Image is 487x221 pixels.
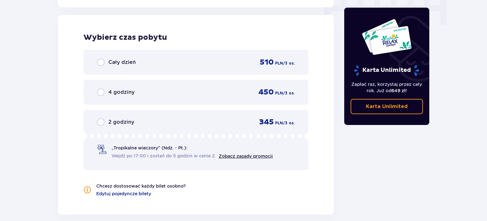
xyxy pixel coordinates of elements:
span: 4 godziny [108,89,134,96]
p: Karta Unlimited [353,65,420,76]
p: Zapłać raz, korzystaj przez cały rok. Już od ! [351,81,423,94]
h2: Wybierz czas pobytu [84,33,308,42]
span: / 3 os. [283,60,295,66]
span: Wejdź po 17:00 i zostań do 5 godzin w cenie 2. [112,153,216,159]
span: PLN [275,120,283,126]
span: PLN [275,60,283,66]
span: 649 zł [391,88,406,93]
span: 450 [258,87,274,97]
span: / 3 os. [283,90,295,96]
span: 345 [259,117,274,127]
p: Karta Unlimited [366,103,408,110]
span: 510 [260,58,274,67]
span: PLN [275,90,283,96]
span: Cały dzień [108,59,136,66]
a: Zobacz zasady promocji [219,154,273,159]
span: 2 godziny [108,119,134,126]
p: Chcesz dostosować każdy bilet osobno? [96,183,186,189]
img: Dwie karty całoroczne do Suntago z napisem 'UNLIMITED RELAX', na białym tle z tropikalnymi liśćmi... [361,18,412,55]
a: Karta Unlimited [351,99,423,114]
a: Edytuj pojedyncze bilety [96,190,151,197]
span: / 3 os. [283,120,295,126]
span: „Tropikalne wieczory" (Ndz. - Pt.): [112,145,187,151]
